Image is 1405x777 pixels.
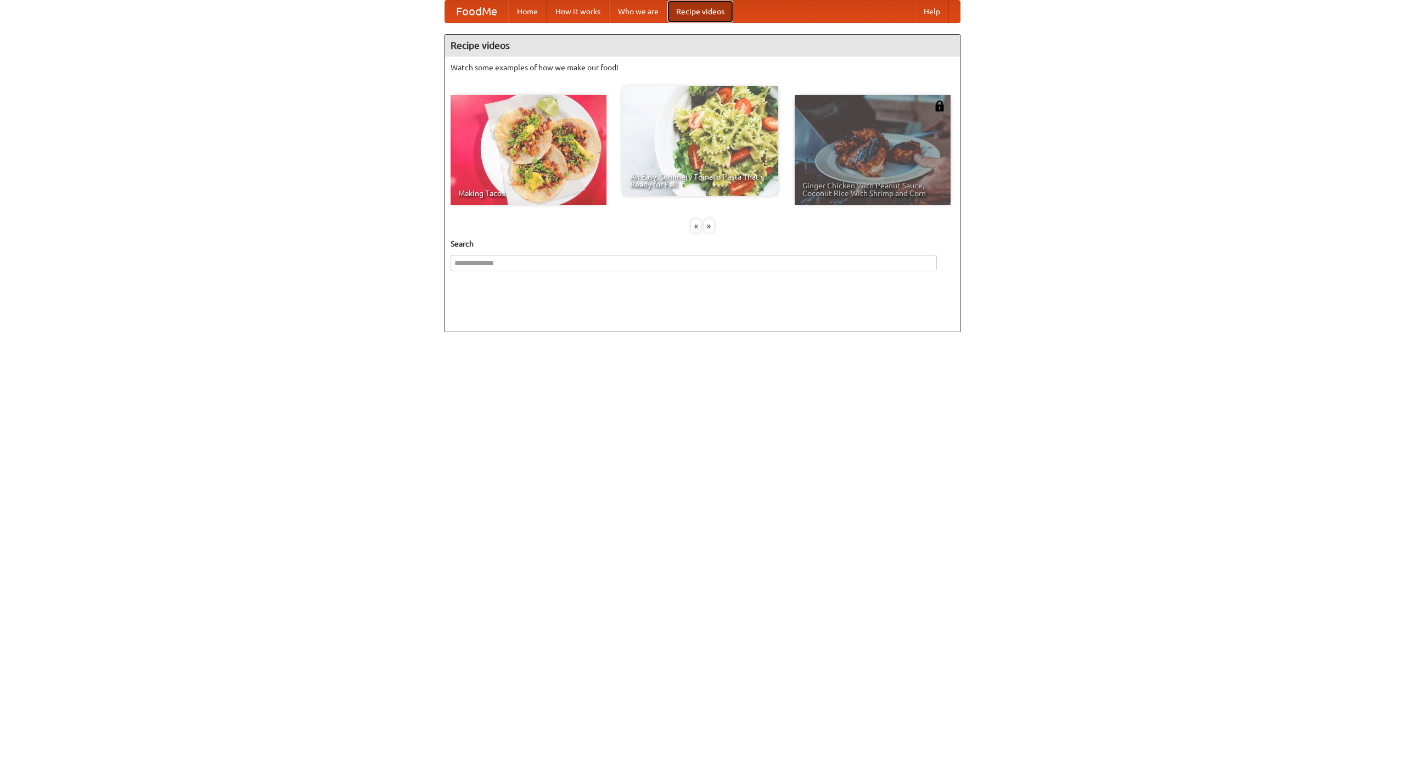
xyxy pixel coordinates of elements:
a: Who we are [609,1,667,23]
div: « [691,219,701,233]
a: How it works [547,1,609,23]
h5: Search [451,238,954,249]
h4: Recipe videos [445,35,960,57]
a: FoodMe [445,1,508,23]
div: » [704,219,714,233]
img: 483408.png [934,100,945,111]
a: An Easy, Summery Tomato Pasta That's Ready for Fall [622,86,778,196]
a: Making Tacos [451,95,606,205]
a: Home [508,1,547,23]
a: Recipe videos [667,1,733,23]
span: An Easy, Summery Tomato Pasta That's Ready for Fall [630,173,771,188]
p: Watch some examples of how we make our food! [451,62,954,73]
span: Making Tacos [458,189,599,197]
a: Help [915,1,949,23]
